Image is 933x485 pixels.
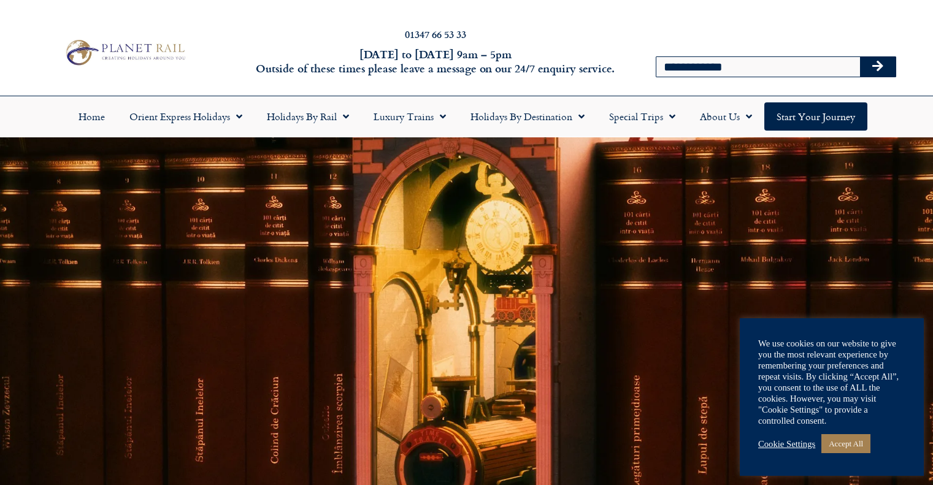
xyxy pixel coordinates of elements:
[458,102,597,131] a: Holidays by Destination
[405,27,466,41] a: 01347 66 53 33
[61,37,188,68] img: Planet Rail Train Holidays Logo
[860,57,896,77] button: Search
[688,102,764,131] a: About Us
[597,102,688,131] a: Special Trips
[117,102,255,131] a: Orient Express Holidays
[758,338,905,426] div: We use cookies on our website to give you the most relevant experience by remembering your prefer...
[361,102,458,131] a: Luxury Trains
[821,434,870,453] a: Accept All
[764,102,867,131] a: Start your Journey
[255,102,361,131] a: Holidays by Rail
[66,102,117,131] a: Home
[6,102,927,131] nav: Menu
[758,438,815,449] a: Cookie Settings
[252,47,619,76] h6: [DATE] to [DATE] 9am – 5pm Outside of these times please leave a message on our 24/7 enquiry serv...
